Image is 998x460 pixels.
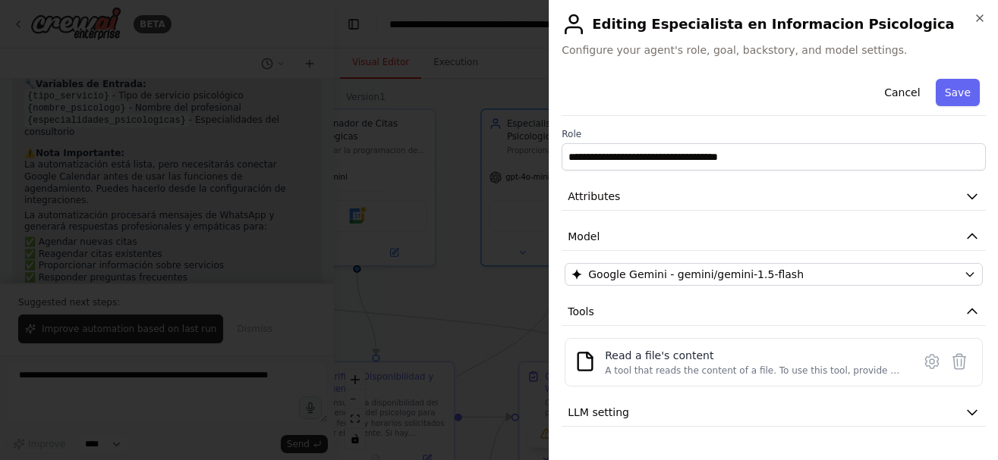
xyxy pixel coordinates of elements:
[588,267,804,282] span: Google Gemini - gemini/gemini-1.5-flash
[565,263,983,286] button: Google Gemini - gemini/gemini-1.5-flash
[562,399,986,427] button: LLM setting
[575,351,596,372] img: FileReadTool
[562,298,986,326] button: Tools
[568,304,594,319] span: Tools
[562,12,986,36] h2: Editing Especialista en Informacion Psicologica
[568,229,600,244] span: Model
[568,405,629,420] span: LLM setting
[605,348,903,363] div: Read a file's content
[562,183,986,211] button: Attributes
[568,189,620,204] span: Attributes
[562,128,986,140] label: Role
[875,79,929,106] button: Cancel
[918,348,946,375] button: Configure tool
[936,79,980,106] button: Save
[605,365,903,377] div: A tool that reads the content of a file. To use this tool, provide a 'file_path' parameter with t...
[562,42,986,58] span: Configure your agent's role, goal, backstory, and model settings.
[946,348,973,375] button: Delete tool
[562,223,986,251] button: Model
[568,445,645,460] span: Agent settings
